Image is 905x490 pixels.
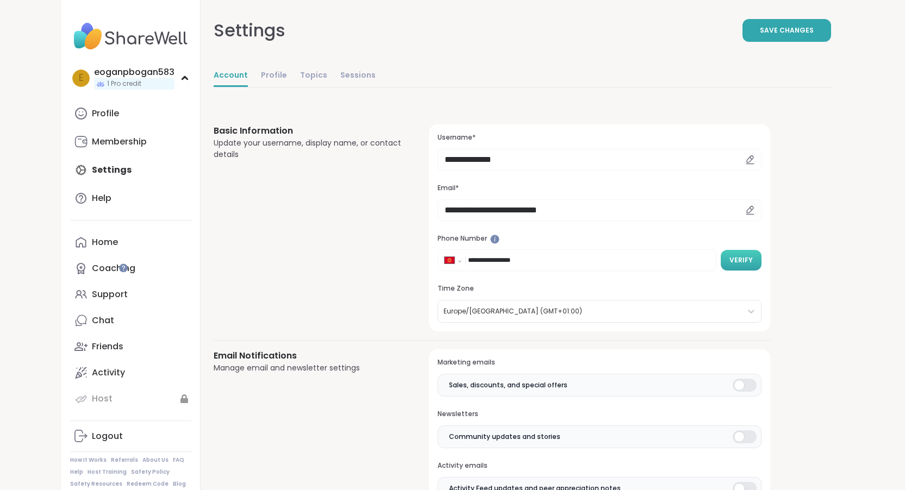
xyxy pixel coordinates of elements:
span: Verify [729,255,753,265]
h3: Basic Information [214,124,403,137]
div: Activity [92,367,125,379]
a: Host [70,386,191,412]
div: Chat [92,315,114,326]
div: Friends [92,341,123,353]
a: Host Training [88,468,127,476]
a: Profile [261,65,287,87]
div: Update your username, display name, or contact details [214,137,403,160]
a: Friends [70,334,191,360]
a: Coaching [70,255,191,281]
h3: Marketing emails [438,358,761,367]
div: Membership [92,136,147,148]
a: Blog [173,480,186,488]
a: FAQ [173,456,184,464]
div: Logout [92,430,123,442]
h3: Time Zone [438,284,761,293]
a: Activity [70,360,191,386]
a: Logout [70,423,191,449]
a: Support [70,281,191,307]
div: Home [92,236,118,248]
span: e [79,71,83,85]
span: Sales, discounts, and special offers [449,380,567,390]
div: Settings [214,17,285,43]
a: Membership [70,129,191,155]
a: Profile [70,100,191,127]
a: Safety Resources [70,480,122,488]
img: ShareWell Nav Logo [70,17,191,55]
div: Help [92,192,111,204]
iframe: Spotlight [490,235,500,244]
button: Save Changes [742,19,831,42]
div: Coaching [92,262,135,274]
div: Host [92,393,113,405]
a: How It Works [70,456,107,464]
span: Community updates and stories [449,432,560,442]
a: About Us [142,456,168,464]
div: Manage email and newsletter settings [214,362,403,374]
a: Redeem Code [127,480,168,488]
a: Help [70,468,83,476]
iframe: Spotlight [119,263,128,272]
a: Topics [300,65,327,87]
h3: Username* [438,133,761,142]
a: Safety Policy [131,468,170,476]
a: Help [70,185,191,211]
h3: Email Notifications [214,349,403,362]
h3: Email* [438,184,761,193]
a: Referrals [111,456,138,464]
a: Home [70,229,191,255]
button: Verify [721,250,762,271]
h3: Newsletters [438,410,761,419]
div: Support [92,288,128,300]
span: Save Changes [760,26,814,35]
a: Account [214,65,248,87]
div: Profile [92,108,119,120]
a: Sessions [340,65,376,87]
div: eoganpbogan583 [94,66,174,78]
h3: Activity emails [438,461,761,470]
h3: Phone Number [438,234,761,243]
span: 1 Pro credit [107,79,141,89]
a: Chat [70,307,191,334]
